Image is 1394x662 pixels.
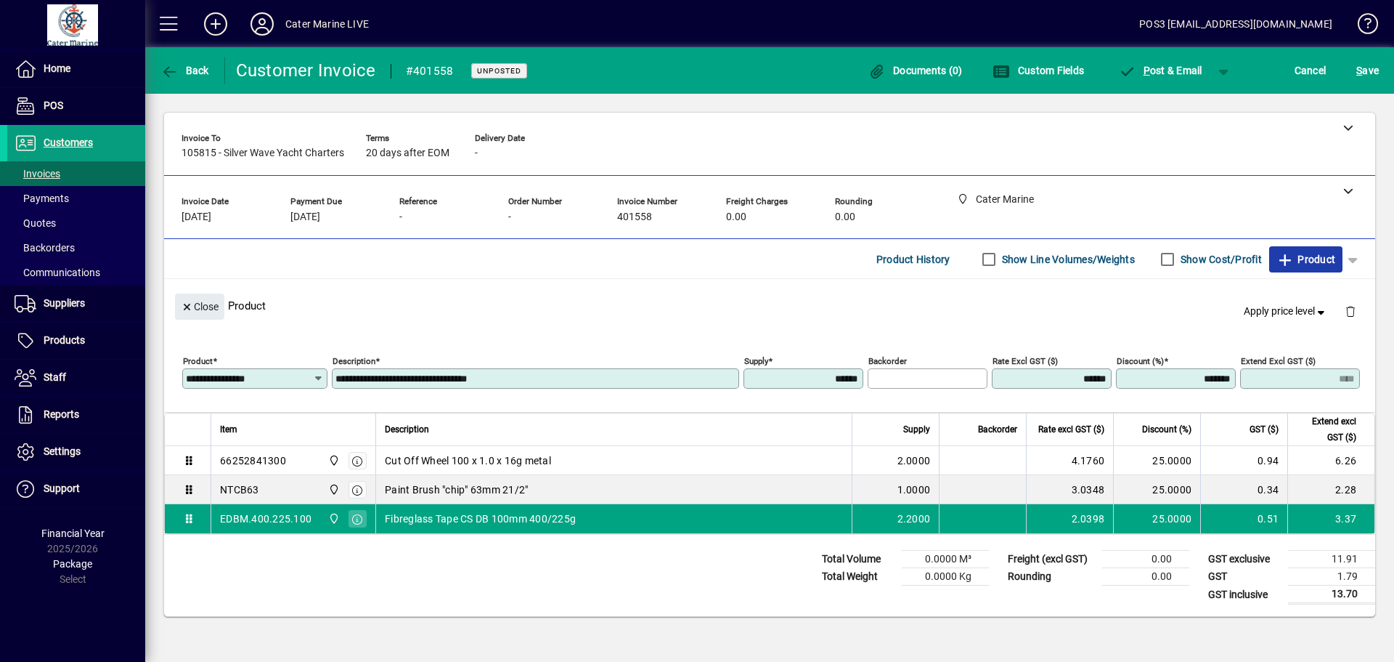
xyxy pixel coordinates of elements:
span: ost & Email [1118,65,1202,76]
span: Backorder [978,421,1017,437]
td: 13.70 [1288,586,1375,604]
button: Cancel [1291,57,1330,84]
a: Communications [7,260,145,285]
td: 25.0000 [1113,475,1200,504]
span: Paint Brush "chip" 63mm 21/2" [385,483,528,497]
span: ave [1356,59,1379,82]
a: Reports [7,397,145,433]
span: Close [181,295,219,319]
div: POS3 [EMAIL_ADDRESS][DOMAIN_NAME] [1139,12,1332,36]
span: Product [1276,248,1335,271]
mat-label: Extend excl GST ($) [1241,356,1316,366]
span: S [1356,65,1362,76]
app-page-header-button: Close [171,299,228,312]
a: Invoices [7,161,145,186]
app-page-header-button: Delete [1333,304,1368,318]
span: POS [44,100,63,111]
td: 0.0000 M³ [902,551,989,568]
button: Back [157,57,213,84]
span: 401558 [617,211,652,223]
span: 105815 - Silver Wave Yacht Charters [182,148,344,159]
td: Total Volume [815,551,902,568]
div: Product [164,279,1375,332]
a: POS [7,88,145,124]
div: #401558 [406,60,454,83]
a: Home [7,51,145,87]
span: Back [160,65,209,76]
td: 25.0000 [1113,446,1200,475]
td: 6.26 [1287,446,1374,475]
mat-label: Description [333,356,375,366]
a: Quotes [7,211,145,235]
span: Item [220,421,237,437]
mat-label: Rate excl GST ($) [992,356,1058,366]
span: Payments [15,193,69,204]
label: Show Cost/Profit [1178,252,1262,267]
span: Invoices [15,168,60,179]
span: Rate excl GST ($) [1038,421,1104,437]
span: Customers [44,137,93,148]
mat-label: Supply [744,356,768,366]
span: Suppliers [44,297,85,309]
span: Package [53,558,92,570]
span: Backorders [15,242,75,254]
span: [DATE] [290,211,320,223]
mat-label: Product [183,356,213,366]
mat-label: Backorder [868,356,907,366]
span: 0.00 [726,211,746,223]
div: 66252841300 [220,453,286,468]
td: Total Weight [815,568,902,586]
span: Staff [44,371,66,383]
a: Payments [7,186,145,211]
a: Settings [7,434,145,470]
td: 0.0000 Kg [902,568,989,586]
label: Show Line Volumes/Weights [999,252,1135,267]
span: Discount (%) [1142,421,1191,437]
span: Unposted [477,66,521,76]
td: Rounding [1000,568,1102,586]
button: Save [1353,57,1382,84]
button: Close [175,294,224,320]
span: P [1144,65,1150,76]
div: 4.1760 [1035,453,1104,468]
span: Supply [903,421,930,437]
span: Cut Off Wheel 100 x 1.0 x 16g metal [385,453,551,468]
button: Custom Fields [989,57,1088,84]
span: 2.0000 [897,453,931,468]
a: Products [7,323,145,359]
span: Description [385,421,429,437]
td: 0.34 [1200,475,1287,504]
td: GST exclusive [1201,551,1288,568]
div: EDBM.400.225.100 [220,512,311,526]
span: Fibreglass Tape CS DB 100mm 400/225g [385,512,576,526]
td: 0.00 [1102,568,1189,586]
span: Reports [44,408,79,420]
td: 1.79 [1288,568,1375,586]
span: Product History [876,248,950,271]
span: Cancel [1295,59,1326,82]
span: Support [44,483,80,494]
div: Cater Marine LIVE [285,12,369,36]
span: Documents (0) [868,65,963,76]
span: Extend excl GST ($) [1297,413,1356,445]
td: 2.28 [1287,475,1374,504]
a: Support [7,471,145,507]
td: 0.51 [1200,504,1287,533]
app-page-header-button: Back [145,57,225,84]
div: Customer Invoice [236,59,376,82]
span: - [475,148,478,159]
span: - [508,211,511,223]
span: Products [44,334,85,346]
td: 0.00 [1102,551,1189,568]
td: GST inclusive [1201,586,1288,604]
button: Apply price level [1238,299,1334,325]
button: Post & Email [1111,57,1210,84]
span: Cater Marine [325,453,341,469]
span: 0.00 [835,211,855,223]
a: Staff [7,360,145,396]
div: NTCB63 [220,483,259,497]
span: Quotes [15,217,56,229]
span: Custom Fields [992,65,1084,76]
td: 3.37 [1287,504,1374,533]
div: 2.0398 [1035,512,1104,526]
